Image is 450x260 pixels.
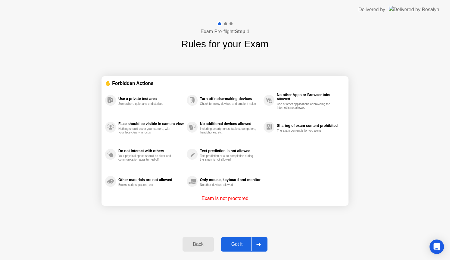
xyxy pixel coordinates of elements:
div: Text prediction or auto-completion during the exam is not allowed [200,154,257,161]
div: Use of other applications or browsing the internet is not allowed [277,102,334,110]
h4: Exam Pre-flight: [201,28,249,35]
div: Use a private test area [118,97,184,101]
div: Books, scripts, papers, etc [118,183,175,187]
div: No additional devices allowed [200,122,261,126]
p: Exam is not proctored [202,195,248,202]
div: Open Intercom Messenger [430,240,444,254]
div: Text prediction is not allowed [200,149,261,153]
div: Somewhere quiet and undisturbed [118,102,175,106]
div: Turn off noise-making devices [200,97,261,101]
h1: Rules for your Exam [181,37,269,51]
div: Face should be visible in camera view [118,122,184,126]
div: Check for noisy devices and ambient noise [200,102,257,106]
div: Back [184,242,212,247]
div: ✋ Forbidden Actions [105,80,345,87]
div: Sharing of exam content prohibited [277,124,342,128]
button: Got it [221,237,267,252]
div: No other devices allowed [200,183,257,187]
div: Only mouse, keyboard and monitor [200,178,261,182]
div: Got it [223,242,251,247]
div: Nothing should cover your camera, with your face clearly in focus [118,127,175,134]
b: Step 1 [235,29,249,34]
div: Including smartphones, tablets, computers, headphones, etc. [200,127,257,134]
button: Back [183,237,214,252]
div: Other materials are not allowed [118,178,184,182]
div: Your physical space should be clear and communication apps turned off [118,154,175,161]
div: Delivered by [358,6,385,13]
img: Delivered by Rosalyn [389,6,439,13]
div: No other Apps or Browser tabs allowed [277,93,342,101]
div: Do not interact with others [118,149,184,153]
div: The exam content is for you alone [277,129,334,133]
